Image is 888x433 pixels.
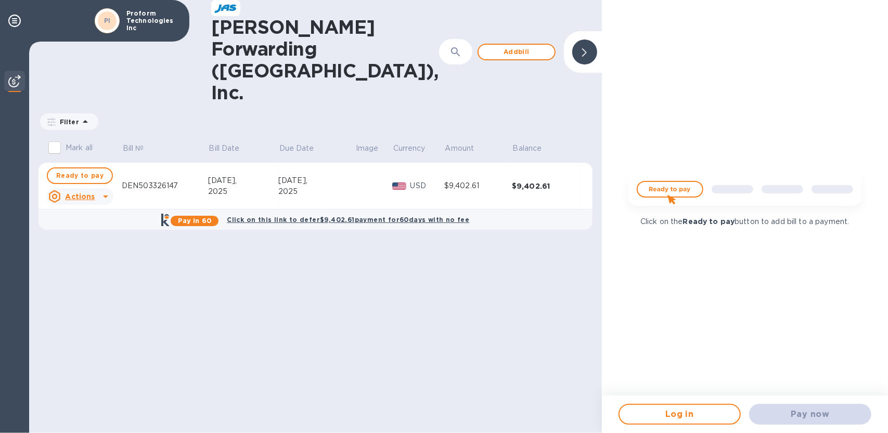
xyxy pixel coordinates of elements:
div: 2025 [208,186,278,197]
div: $9,402.61 [444,180,512,191]
div: [DATE], [208,175,278,186]
p: Currency [393,143,426,154]
p: Balance [513,143,542,154]
b: PI [104,17,111,24]
b: Click on this link to defer $9,402.61 payment for 60 days with no fee [227,216,469,224]
span: Balance [513,143,556,154]
u: Actions [65,192,95,201]
span: Log in [628,408,731,421]
p: Image [356,143,379,154]
p: Filter [56,117,79,126]
span: Due Date [279,143,328,154]
p: USD [410,180,444,191]
div: 2025 [278,186,355,197]
p: Due Date [279,143,314,154]
p: Click on the button to add bill to a payment. [640,216,849,227]
span: Add bill [487,46,546,58]
h1: [PERSON_NAME] Forwarding ([GEOGRAPHIC_DATA]), Inc. [211,16,439,103]
p: Amount [445,143,474,154]
span: Amount [445,143,488,154]
b: Pay in 60 [178,217,212,225]
img: USD [392,182,406,190]
div: [DATE], [278,175,355,186]
b: Ready to pay [683,217,735,226]
span: Bill № [123,143,158,154]
div: $9,402.61 [512,181,580,191]
p: Bill Date [209,143,239,154]
span: Bill Date [209,143,253,154]
div: DEN503326147 [122,180,208,191]
p: Bill № [123,143,144,154]
span: Ready to pay [56,169,104,182]
button: Addbill [478,44,556,60]
button: Ready to pay [47,167,113,184]
p: Mark all [66,142,93,153]
button: Log in [619,404,741,425]
p: Proform Technologies Inc [126,10,178,32]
